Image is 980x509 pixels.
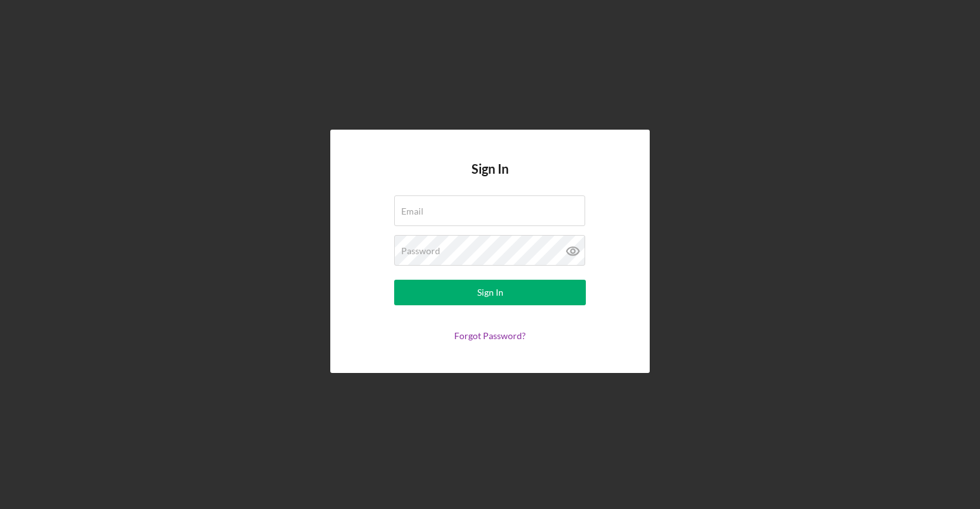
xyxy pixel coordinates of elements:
h4: Sign In [471,162,509,195]
button: Sign In [394,280,586,305]
div: Sign In [477,280,503,305]
label: Email [401,206,424,217]
label: Password [401,246,440,256]
a: Forgot Password? [454,330,526,341]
